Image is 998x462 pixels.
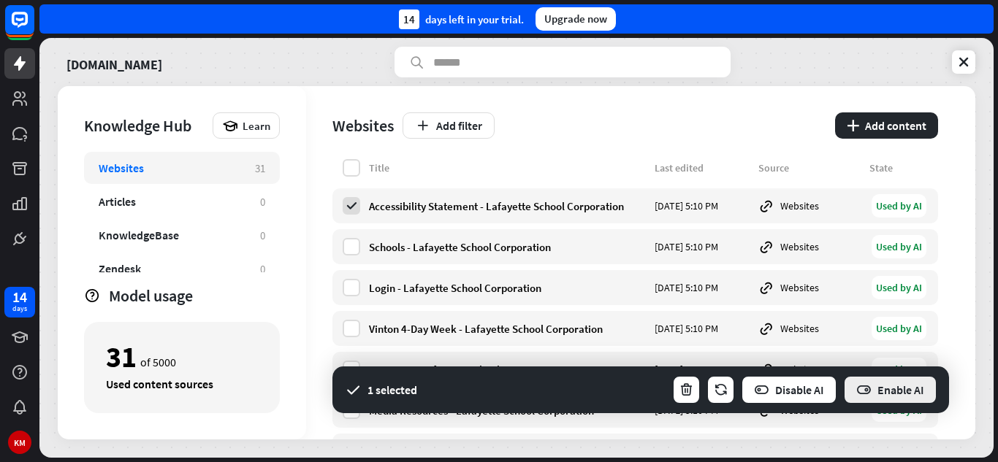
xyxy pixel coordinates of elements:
[403,112,495,139] button: Add filter
[4,287,35,317] a: 14 days
[8,431,31,454] div: KM
[872,276,926,299] div: Used by AI
[399,9,524,29] div: days left in your trial.
[369,161,646,174] div: Title
[12,6,56,50] button: Open LiveChat chat widget
[399,9,419,29] div: 14
[655,363,750,376] div: [DATE] 5:10 PM
[872,235,926,258] div: Used by AI
[84,115,205,136] div: Knowledge Hub
[369,240,646,254] div: Schools - Lafayette School Corporation
[255,161,265,175] div: 31
[758,161,861,174] div: Source
[655,161,750,174] div: Last edited
[655,240,750,253] div: [DATE] 5:10 PM
[12,304,27,314] div: days
[869,161,928,174] div: State
[741,375,837,404] button: Disable AI
[369,363,646,377] div: Directory - Lafayette School Corporation
[106,344,137,369] div: 31
[369,322,646,336] div: Vinton 4-Day Week - Lafayette School Corporation
[758,198,861,214] div: Websites
[106,344,258,369] div: of 5000
[260,262,265,276] div: 0
[99,194,136,209] div: Articles
[872,194,926,217] div: Used by AI
[369,281,646,295] div: Login - Lafayette School Corporation
[655,322,750,335] div: [DATE] 5:10 PM
[66,47,162,77] a: [DOMAIN_NAME]
[843,375,937,404] button: Enable AI
[835,112,938,139] button: plusAdd content
[655,199,750,212] div: [DATE] 5:10 PM
[536,7,616,31] div: Upgrade now
[369,199,646,213] div: Accessibility Statement - Lafayette School Corporation
[758,280,861,296] div: Websites
[758,361,861,377] div: Websites
[847,120,859,131] i: plus
[367,382,417,397] div: 1 selected
[109,285,280,306] div: Model usage
[99,228,179,242] div: KnowledgeBase
[260,228,265,242] div: 0
[872,358,926,381] div: Used by AI
[758,320,861,336] div: Websites
[260,195,265,209] div: 0
[332,115,394,136] div: Websites
[872,317,926,340] div: Used by AI
[243,119,270,133] span: Learn
[106,377,258,391] div: Used content sources
[99,161,144,175] div: Websites
[12,290,27,304] div: 14
[758,239,861,255] div: Websites
[99,261,141,276] div: Zendesk
[655,281,750,294] div: [DATE] 5:10 PM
